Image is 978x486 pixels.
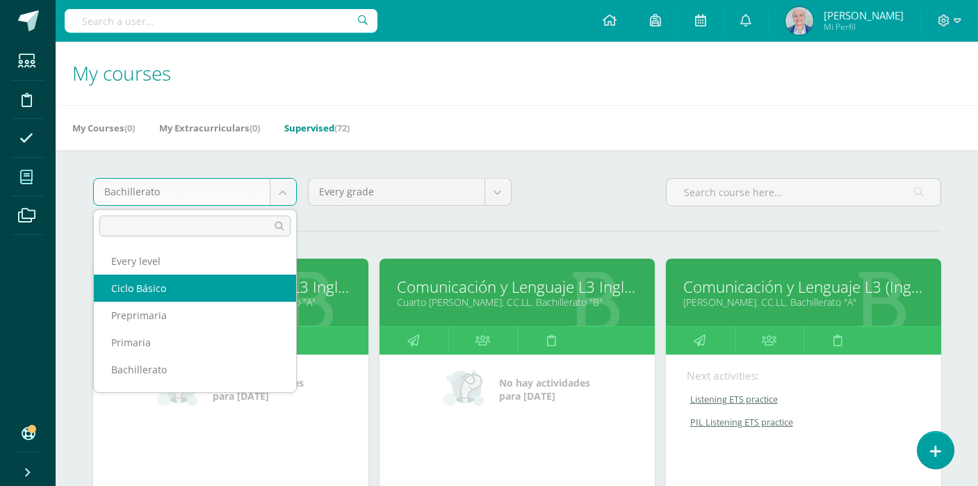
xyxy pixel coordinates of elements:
[94,356,296,383] div: Bachillerato
[94,329,296,356] div: Primaria
[94,275,296,302] div: Ciclo Básico
[94,383,296,410] div: Magisterio
[94,248,296,275] div: Every level
[94,302,296,329] div: Preprimaria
